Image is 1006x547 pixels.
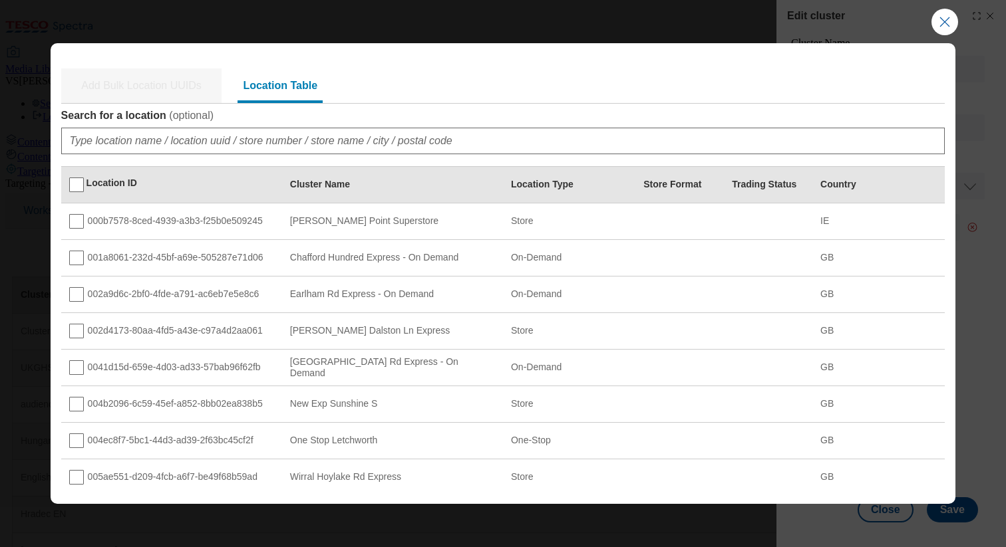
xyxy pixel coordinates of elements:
[69,287,274,302] div: 002a9d6c-2bf0-4fde-a791-ac6eb7e5e8c6
[820,252,937,264] div: GB
[820,362,937,374] div: GB
[511,179,574,191] div: Location Type
[820,288,937,300] div: GB
[243,80,317,91] span: Location Table
[69,470,274,485] div: 005ae551-d209-4fcb-a6f7-be49f68b59ad
[511,435,627,447] div: One-Stop
[820,435,937,447] div: GB
[511,252,627,264] div: On-Demand
[69,433,274,448] div: 004ec8f7-5bc1-44d3-ad39-2f63bc45cf2f
[69,214,274,229] div: 000b7578-8ced-4939-a3b3-f25b0e509245
[69,360,274,375] div: 0041d15d-659e-4d03-ad33-57bab96f62fb
[61,109,945,122] label: Search for a location
[169,110,214,121] span: ( optional )
[511,471,627,483] div: Store
[643,179,701,191] div: Store Format
[931,9,958,35] button: Close Modal
[290,288,495,300] div: Earlham Rd Express - On Demand
[290,325,495,337] div: [PERSON_NAME] Dalston Ln Express
[69,251,274,265] div: 001a8061-232d-45bf-a69e-505287e71d06
[820,398,937,410] div: GB
[511,288,627,300] div: On-Demand
[732,179,796,191] div: Trading Status
[69,397,274,411] div: 004b2096-6c59-45ef-a852-8bb02ea838b5
[290,252,495,264] div: Chafford Hundred Express - On Demand
[51,43,956,504] div: Modal
[511,215,627,227] div: Store
[69,324,274,338] div: 002d4173-80aa-4fd5-a43e-c97a4d2aa061
[820,215,937,227] div: IE
[511,398,627,410] div: Store
[290,215,495,227] div: [PERSON_NAME] Point Superstore
[86,177,137,192] div: Location ID
[820,471,937,483] div: GB
[61,128,945,154] input: Type location name / location uuid / store number / store name / city / postal code
[820,179,856,191] div: Country
[820,325,937,337] div: GB
[511,325,627,337] div: Store
[511,362,627,374] div: On-Demand
[290,398,495,410] div: New Exp Sunshine S
[290,471,495,483] div: Wirral Hoylake Rd Express
[290,435,495,447] div: One Stop Letchworth
[290,356,495,380] div: [GEOGRAPHIC_DATA] Rd Express - On Demand
[290,179,350,191] div: Cluster Name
